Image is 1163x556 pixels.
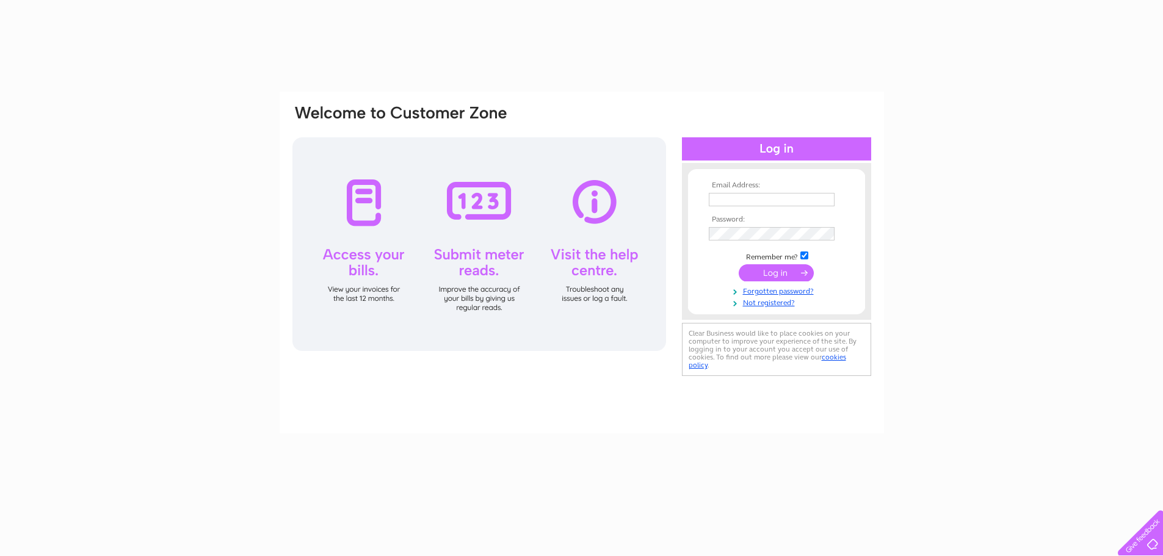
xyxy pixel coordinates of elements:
th: Email Address: [706,181,847,190]
div: Clear Business would like to place cookies on your computer to improve your experience of the sit... [682,323,871,376]
input: Submit [739,264,814,281]
a: Forgotten password? [709,284,847,296]
td: Remember me? [706,250,847,262]
a: Not registered? [709,296,847,308]
a: cookies policy [689,353,846,369]
th: Password: [706,215,847,224]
